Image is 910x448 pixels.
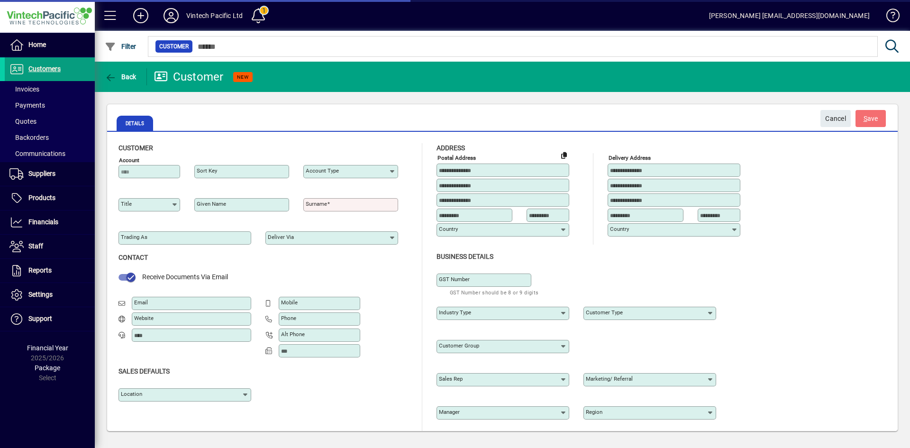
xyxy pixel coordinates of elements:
mat-label: Mobile [281,299,298,306]
button: Back [102,68,139,85]
mat-label: Account [119,157,139,164]
span: Suppliers [28,170,55,177]
span: Communications [9,150,65,157]
mat-label: Industry type [439,309,471,316]
a: Backorders [5,129,95,146]
span: Address [437,144,465,152]
button: Profile [156,7,186,24]
mat-label: Account Type [306,167,339,174]
span: Staff [28,242,43,250]
mat-label: Region [586,409,602,415]
button: Save [855,110,886,127]
mat-hint: GST Number should be 8 or 9 digits [450,287,539,298]
mat-label: Country [610,226,629,232]
span: Cancel [825,111,846,127]
a: Payments [5,97,95,113]
mat-label: Sort key [197,167,217,174]
mat-label: Email [134,299,148,306]
button: Filter [102,38,139,55]
a: Invoices [5,81,95,97]
a: Support [5,307,95,331]
span: Payments [9,101,45,109]
a: Communications [5,146,95,162]
mat-label: Title [121,201,132,207]
a: Knowledge Base [879,2,898,33]
span: Reports [28,266,52,274]
mat-label: Phone [281,315,296,321]
mat-label: Location [121,391,142,397]
span: Invoices [9,85,39,93]
button: Copy to Delivery address [556,147,572,163]
a: Quotes [5,113,95,129]
mat-label: Alt Phone [281,331,305,338]
span: Sales defaults [118,367,170,375]
span: Contact [118,254,148,261]
mat-label: GST Number [439,276,470,283]
span: S [864,115,867,122]
mat-label: Given name [197,201,226,207]
span: NEW [237,74,249,80]
span: ave [864,111,878,127]
span: Backorders [9,134,49,141]
span: Back [105,73,136,81]
span: Customer [118,144,153,152]
mat-label: Website [134,315,154,321]
div: Customer [154,69,224,84]
mat-label: Sales rep [439,375,463,382]
span: Package [35,364,60,372]
mat-label: Surname [306,201,327,207]
mat-label: Deliver via [268,234,294,240]
button: Cancel [820,110,851,127]
span: Details [117,116,153,131]
span: Quotes [9,118,36,125]
span: Support [28,315,52,322]
mat-label: Marketing/ Referral [586,375,633,382]
mat-label: Country [439,226,458,232]
a: Reports [5,259,95,283]
span: Receive Documents Via Email [142,273,228,281]
span: Customer [159,42,189,51]
a: Staff [5,235,95,258]
span: Home [28,41,46,48]
app-page-header-button: Back [95,68,147,85]
span: Financial Year [27,344,68,352]
span: Customers [28,65,61,73]
mat-label: Trading as [121,234,147,240]
a: Products [5,186,95,210]
span: Settings [28,291,53,298]
span: Products [28,194,55,201]
mat-label: Manager [439,409,460,415]
button: Add [126,7,156,24]
a: Financials [5,210,95,234]
mat-label: Customer group [439,342,479,349]
div: [PERSON_NAME] [EMAIL_ADDRESS][DOMAIN_NAME] [709,8,870,23]
a: Home [5,33,95,57]
span: Financials [28,218,58,226]
mat-label: Customer type [586,309,623,316]
div: Vintech Pacific Ltd [186,8,243,23]
a: Settings [5,283,95,307]
span: Business details [437,253,493,260]
a: Suppliers [5,162,95,186]
span: Filter [105,43,136,50]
